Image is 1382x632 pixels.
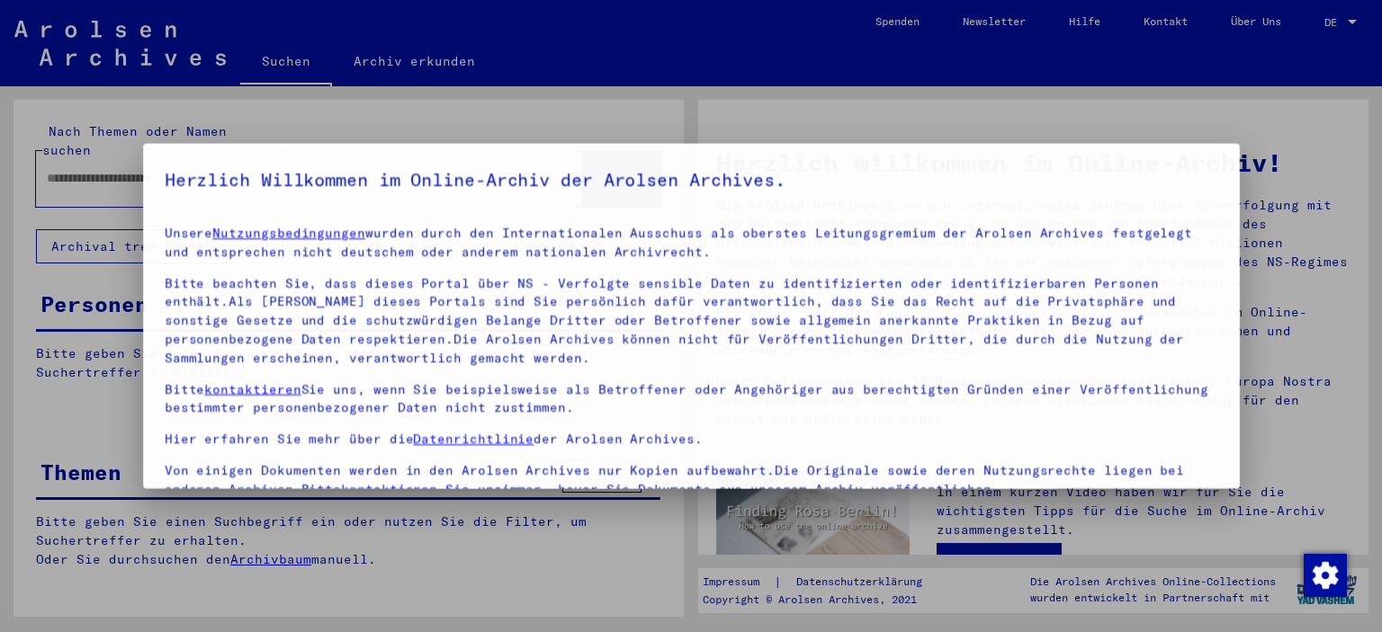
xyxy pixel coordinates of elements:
[160,164,1223,192] h5: Herzlich Willkommen im Online-Archiv der Arolsen Archives.
[160,380,1223,418] p: Bitte Sie uns, wenn Sie beispielsweise als Betroffener oder Angehöriger aus berechtigten Gründen ...
[209,224,363,240] a: Nutzungsbedingungen
[160,462,1223,500] p: Von einigen Dokumenten werden in den Arolsen Archives nur Kopien aufbewahrt.Die Originale sowie d...
[338,482,500,498] a: kontaktieren Sie uns
[160,223,1223,261] p: Unsere wurden durch den Internationalen Ausschuss als oberstes Leitungsgremium der Arolsen Archiv...
[1303,553,1346,596] div: Zustimmung ändern
[411,432,533,448] a: Datenrichtlinie
[160,273,1223,368] p: Bitte beachten Sie, dass dieses Portal über NS - Verfolgte sensible Daten zu identifizierten oder...
[1304,554,1347,597] img: Zustimmung ändern
[160,431,1223,450] p: Hier erfahren Sie mehr über die der Arolsen Archives.
[201,381,298,397] a: kontaktieren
